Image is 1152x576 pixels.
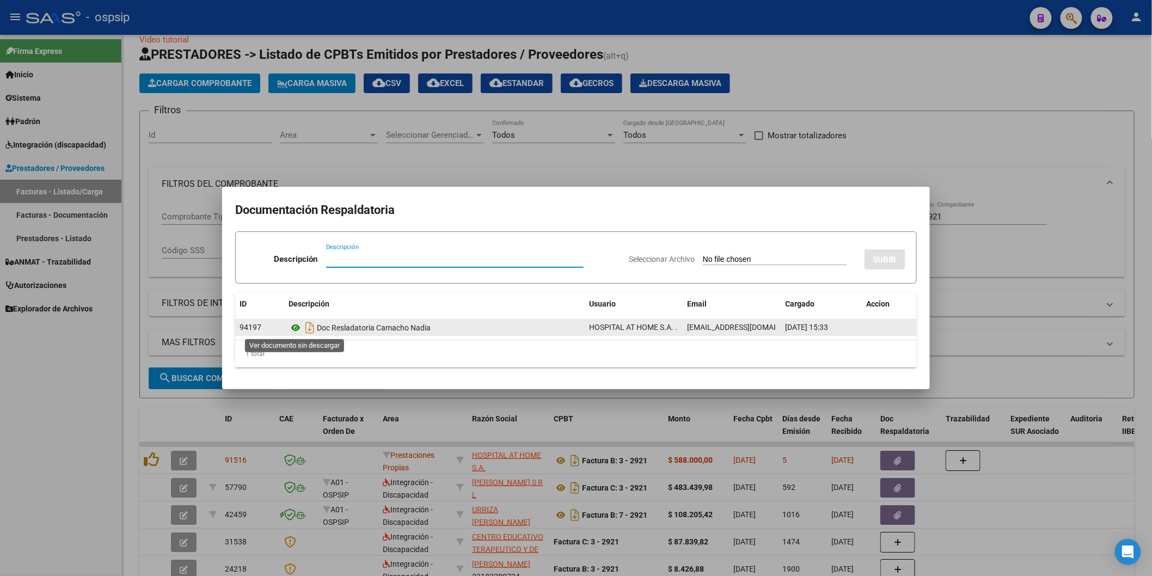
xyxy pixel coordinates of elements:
[629,255,695,264] span: Seleccionar Archivo
[240,323,261,332] span: 94197
[867,299,890,308] span: Accion
[589,323,677,332] span: HOSPITAL AT HOME S.A. .
[687,299,707,308] span: Email
[687,323,808,332] span: [EMAIL_ADDRESS][DOMAIN_NAME]
[785,299,814,308] span: Cargado
[589,299,616,308] span: Usuario
[585,292,683,316] datatable-header-cell: Usuario
[235,340,917,367] div: 1 total
[284,292,585,316] datatable-header-cell: Descripción
[289,319,580,336] div: Doc Resladatoria Camacho Nadia
[785,323,828,332] span: [DATE] 15:33
[683,292,781,316] datatable-header-cell: Email
[1115,539,1141,565] div: Open Intercom Messenger
[873,255,897,265] span: SUBIR
[781,292,862,316] datatable-header-cell: Cargado
[865,249,905,269] button: SUBIR
[235,292,284,316] datatable-header-cell: ID
[274,253,317,266] p: Descripción
[235,200,917,220] h2: Documentación Respaldatoria
[289,299,329,308] span: Descripción
[303,319,317,336] i: Descargar documento
[240,299,247,308] span: ID
[862,292,917,316] datatable-header-cell: Accion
